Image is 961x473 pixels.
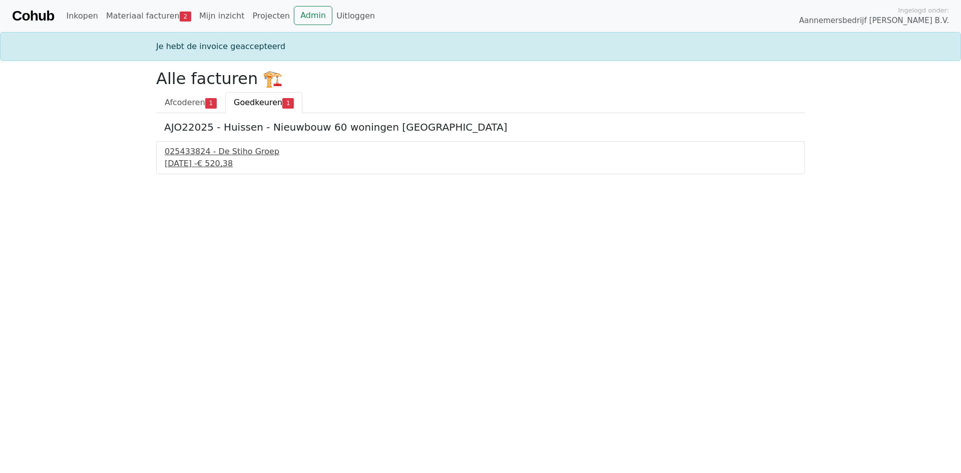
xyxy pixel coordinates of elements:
[156,69,805,88] h2: Alle facturen 🏗️
[12,4,54,28] a: Cohub
[282,98,294,108] span: 1
[62,6,102,26] a: Inkopen
[332,6,379,26] a: Uitloggen
[248,6,294,26] a: Projecten
[294,6,332,25] a: Admin
[195,6,249,26] a: Mijn inzicht
[197,159,233,168] span: € 520,38
[165,146,796,158] div: 025433824 - De Stiho Groep
[234,98,282,107] span: Goedkeuren
[165,158,796,170] div: [DATE] -
[180,12,191,22] span: 2
[150,41,811,53] div: Je hebt de invoice geaccepteerd
[205,98,217,108] span: 1
[102,6,195,26] a: Materiaal facturen2
[165,146,796,170] a: 025433824 - De Stiho Groep[DATE] -€ 520,38
[225,92,302,113] a: Goedkeuren1
[799,15,949,27] span: Aannemersbedrijf [PERSON_NAME] B.V.
[164,121,797,133] h5: AJO22025 - Huissen - Nieuwbouw 60 woningen [GEOGRAPHIC_DATA]
[156,92,225,113] a: Afcoderen1
[898,6,949,15] span: Ingelogd onder:
[165,98,205,107] span: Afcoderen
